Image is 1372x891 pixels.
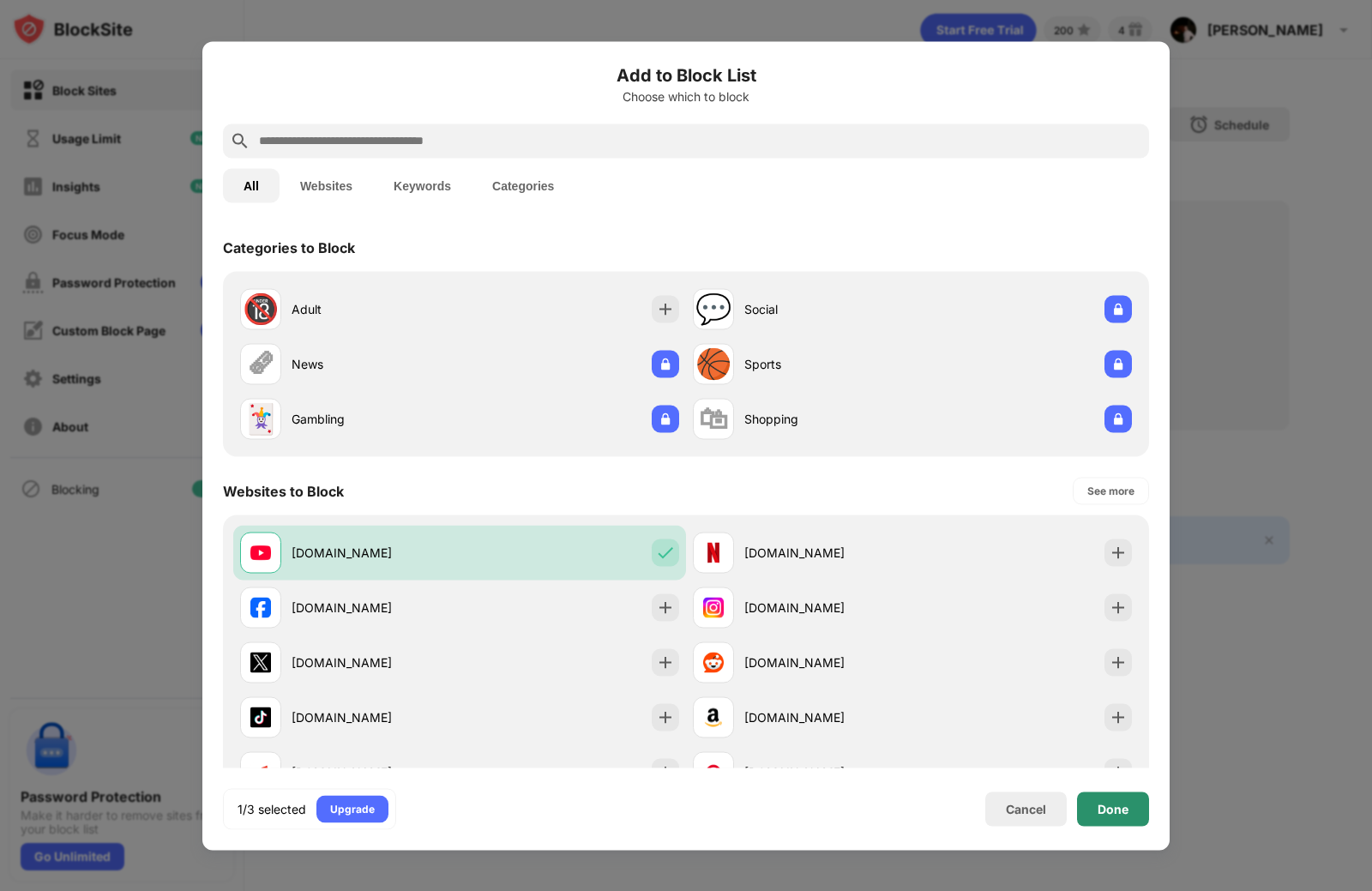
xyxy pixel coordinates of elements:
[703,762,724,782] img: favicons
[292,763,460,781] div: [DOMAIN_NAME]
[1087,482,1134,499] div: See more
[243,292,279,327] div: 🔞
[223,238,355,256] div: Categories to Block
[250,652,271,672] img: favicons
[330,800,375,817] div: Upgrade
[250,597,271,617] img: favicons
[373,168,472,202] button: Keywords
[250,542,271,563] img: favicons
[703,597,724,617] img: favicons
[230,130,250,151] img: search.svg
[280,168,373,202] button: Websites
[744,410,912,428] div: Shopping
[744,763,912,781] div: [DOMAIN_NAME]
[223,62,1149,87] h6: Add to Block List
[744,599,912,617] div: [DOMAIN_NAME]
[238,800,306,817] div: 1/3 selected
[695,346,731,382] div: 🏀
[703,542,724,563] img: favicons
[699,401,728,436] div: 🛍
[703,652,724,672] img: favicons
[472,168,575,202] button: Categories
[703,707,724,727] img: favicons
[223,168,280,202] button: All
[292,410,460,428] div: Gambling
[292,599,460,617] div: [DOMAIN_NAME]
[1098,802,1128,816] div: Done
[243,401,279,436] div: 🃏
[223,89,1149,103] div: Choose which to block
[292,544,460,562] div: [DOMAIN_NAME]
[292,300,460,318] div: Adult
[695,292,731,327] div: 💬
[292,653,460,671] div: [DOMAIN_NAME]
[292,355,460,373] div: News
[246,346,275,382] div: 🗞
[744,544,912,562] div: [DOMAIN_NAME]
[744,653,912,671] div: [DOMAIN_NAME]
[744,300,912,318] div: Social
[744,708,912,726] div: [DOMAIN_NAME]
[250,707,271,727] img: favicons
[223,482,344,499] div: Websites to Block
[250,762,271,782] img: favicons
[1006,802,1046,816] div: Cancel
[744,355,912,373] div: Sports
[292,708,460,726] div: [DOMAIN_NAME]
